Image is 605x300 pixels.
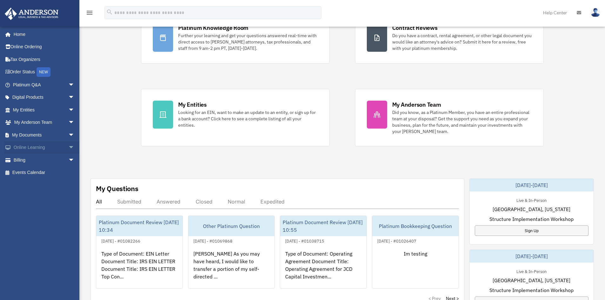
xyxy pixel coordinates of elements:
a: Order StatusNEW [4,66,84,79]
div: All [96,198,102,205]
div: [DATE] - #01038715 [280,237,329,244]
div: Live & In-Person [511,197,552,203]
div: Other Platinum Question [188,216,275,236]
div: My Anderson Team [392,101,441,109]
a: menu [86,11,93,17]
div: Do you have a contract, rental agreement, or other legal document you would like an attorney's ad... [392,32,532,51]
span: arrow_drop_down [68,116,81,129]
div: Normal [228,198,245,205]
a: Platinum Document Review [DATE] 10:34[DATE] - #01082266Type of Document: EIN Letter Document Titl... [96,216,183,289]
span: arrow_drop_down [68,141,81,154]
a: Tax Organizers [4,53,84,66]
div: [DATE]-[DATE] [470,250,594,263]
a: Billingarrow_drop_down [4,154,84,166]
span: arrow_drop_down [68,154,81,167]
a: My Anderson Teamarrow_drop_down [4,116,84,129]
span: Structure Implementation Workshop [489,286,574,294]
div: Platinum Knowledge Room [178,24,249,32]
a: My Entitiesarrow_drop_down [4,103,84,116]
div: Did you know, as a Platinum Member, you have an entire professional team at your disposal? Get th... [392,109,532,135]
span: arrow_drop_down [68,91,81,104]
span: Structure Implementation Workshop [489,215,574,223]
a: Home [4,28,81,41]
div: Platinum Document Review [DATE] 10:34 [96,216,183,236]
div: [DATE] - #01082266 [96,237,145,244]
div: [DATE]-[DATE] [470,179,594,191]
a: My Documentsarrow_drop_down [4,129,84,141]
a: Platinum Q&Aarrow_drop_down [4,78,84,91]
div: Platinum Bookkeeping Question [372,216,459,236]
div: Answered [157,198,180,205]
span: [GEOGRAPHIC_DATA], [US_STATE] [493,277,570,284]
a: Digital Productsarrow_drop_down [4,91,84,104]
span: [GEOGRAPHIC_DATA], [US_STATE] [493,205,570,213]
a: Online Ordering [4,41,84,53]
a: Contract Reviews Do you have a contract, rental agreement, or other legal document you would like... [355,12,544,63]
div: [PERSON_NAME] As you may have heard, I would like to transfer a portion of my self-directed ... [188,245,275,294]
a: Other Platinum Question[DATE] - #01069868[PERSON_NAME] As you may have heard, I would like to tra... [188,216,275,289]
div: [DATE] - #01069868 [188,237,238,244]
div: Expedited [260,198,285,205]
a: My Anderson Team Did you know, as a Platinum Member, you have an entire professional team at your... [355,89,544,146]
div: [DATE] - #01026407 [372,237,421,244]
div: Looking for an EIN, want to make an update to an entity, or sign up for a bank account? Click her... [178,109,318,128]
img: User Pic [591,8,600,17]
div: Im testing [372,245,459,294]
img: Anderson Advisors Platinum Portal [3,8,60,20]
a: Sign Up [475,225,588,236]
i: search [106,9,113,16]
span: arrow_drop_down [68,129,81,142]
a: Platinum Knowledge Room Further your learning and get your questions answered real-time with dire... [141,12,330,63]
div: Further your learning and get your questions answered real-time with direct access to [PERSON_NAM... [178,32,318,51]
span: arrow_drop_down [68,78,81,91]
a: Platinum Document Review [DATE] 10:55[DATE] - #01038715Type of Document: Operating Agreement Docu... [280,216,367,289]
div: Platinum Document Review [DATE] 10:55 [280,216,366,236]
a: Events Calendar [4,166,84,179]
div: Live & In-Person [511,268,552,274]
div: Submitted [117,198,141,205]
div: Closed [196,198,212,205]
div: Type of Document: EIN Letter Document Title: IRS EIN LETTER Document Title: IRS EIN LETTER Top Co... [96,245,183,294]
i: menu [86,9,93,17]
div: My Entities [178,101,207,109]
a: Online Learningarrow_drop_down [4,141,84,154]
div: Type of Document: Operating Agreement Document Title: Operating Agreement for JCD Capital Investm... [280,245,366,294]
div: My Questions [96,184,138,193]
div: NEW [37,67,50,77]
a: My Entities Looking for an EIN, want to make an update to an entity, or sign up for a bank accoun... [141,89,330,146]
a: Platinum Bookkeeping Question[DATE] - #01026407Im testing [372,216,459,289]
span: arrow_drop_down [68,103,81,117]
div: Contract Reviews [392,24,438,32]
